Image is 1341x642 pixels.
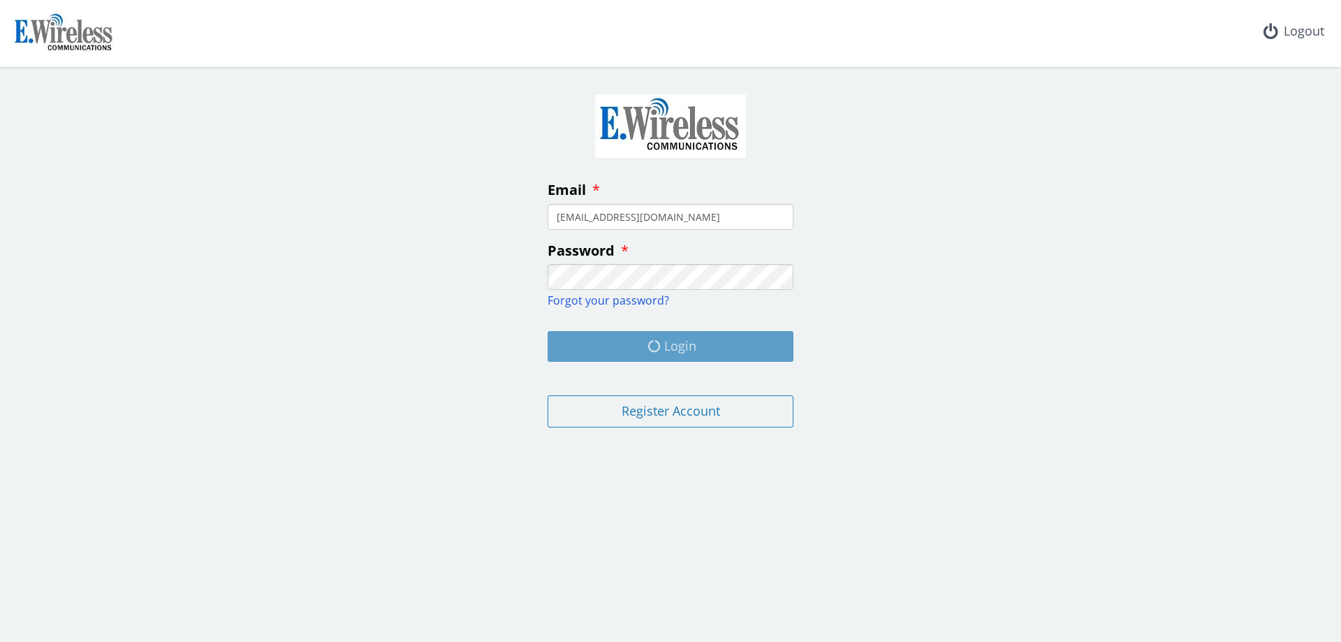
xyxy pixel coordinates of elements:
a: Forgot your password? [548,293,669,308]
input: enter your email address [548,204,793,230]
span: Password [548,241,615,260]
button: Login [548,331,793,362]
button: Register Account [548,395,793,428]
span: Email [548,180,586,199]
